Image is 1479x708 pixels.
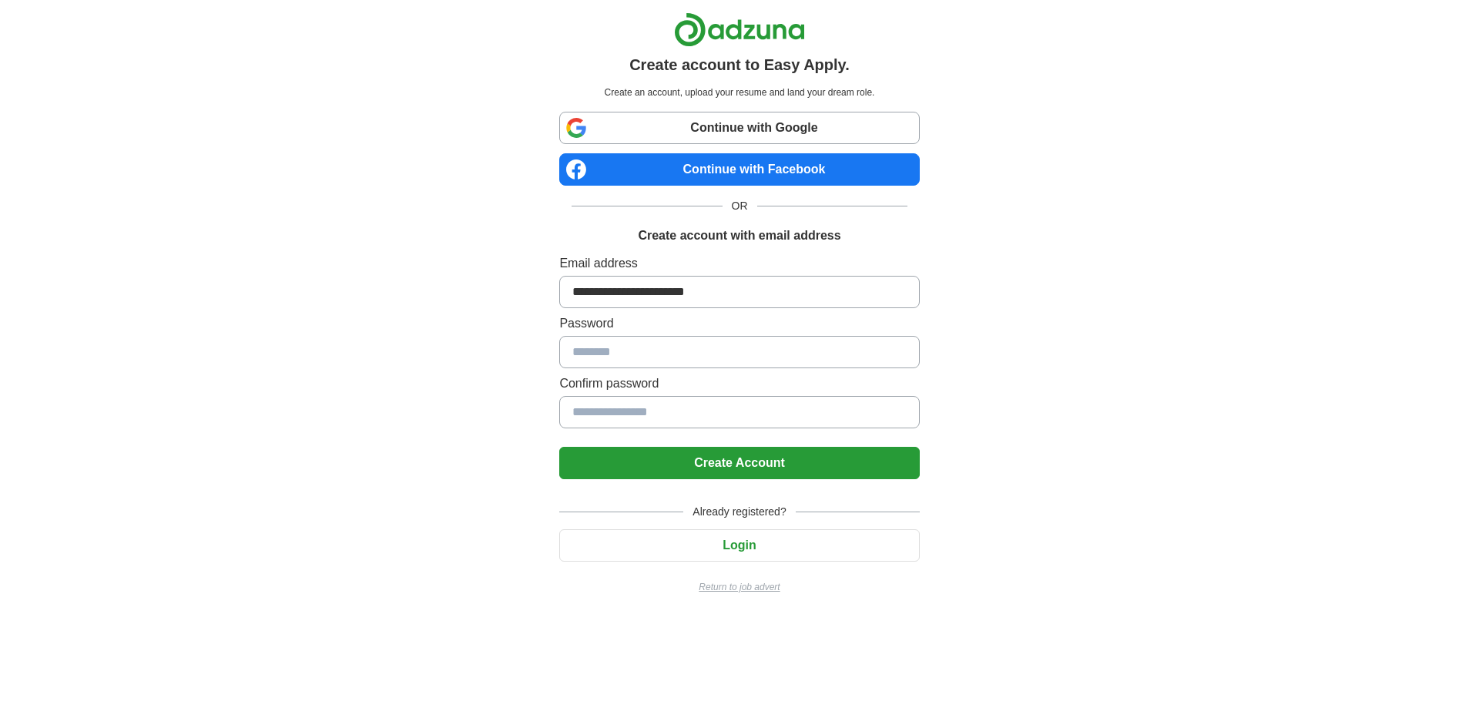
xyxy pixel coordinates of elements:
[683,504,795,520] span: Already registered?
[629,53,850,76] h1: Create account to Easy Apply.
[559,153,919,186] a: Continue with Facebook
[562,86,916,99] p: Create an account, upload your resume and land your dream role.
[559,529,919,562] button: Login
[674,12,805,47] img: Adzuna logo
[559,539,919,552] a: Login
[559,112,919,144] a: Continue with Google
[559,374,919,393] label: Confirm password
[559,447,919,479] button: Create Account
[559,580,919,594] a: Return to job advert
[559,314,919,333] label: Password
[559,254,919,273] label: Email address
[723,198,757,214] span: OR
[638,226,840,245] h1: Create account with email address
